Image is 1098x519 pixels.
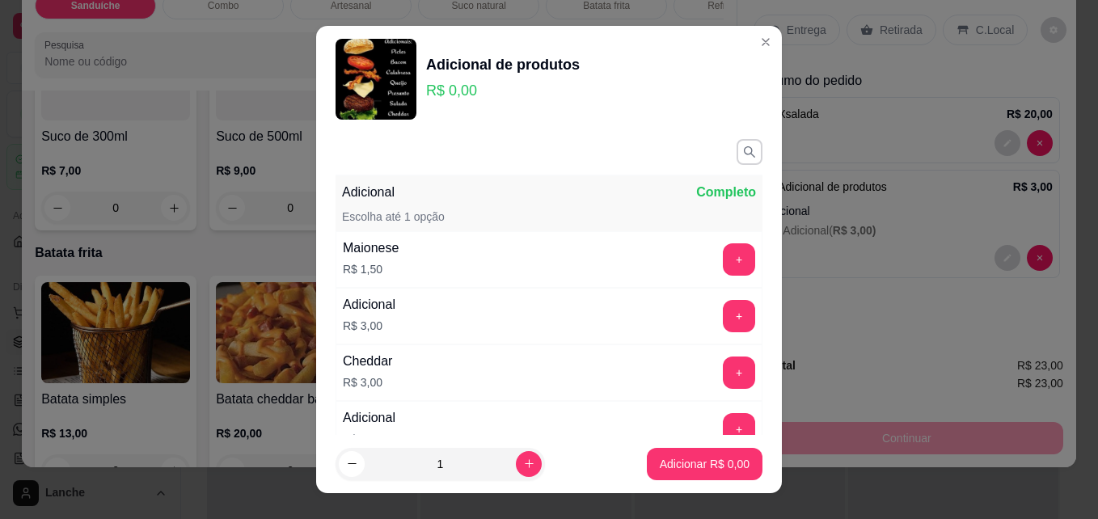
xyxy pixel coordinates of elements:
p: R$ 4,00 [343,431,395,447]
p: R$ 3,00 [343,374,392,390]
div: Adicional [343,408,395,428]
button: increase-product-quantity [516,451,542,477]
p: Adicionar R$ 0,00 [660,456,750,472]
div: Cheddar [343,352,392,371]
div: Adicional [343,295,395,314]
div: Adicional de produtos [426,53,580,76]
div: Maionese [343,238,399,258]
img: product-image [336,39,416,120]
p: R$ 1,50 [343,261,399,277]
button: add [723,300,755,332]
button: add [723,243,755,276]
p: R$ 3,00 [343,318,395,334]
p: Escolha até 1 opção [342,209,445,225]
p: Adicional [342,183,395,202]
button: add [723,357,755,389]
p: Completo [696,183,756,202]
button: Adicionar R$ 0,00 [647,448,762,480]
button: add [723,413,755,445]
button: decrease-product-quantity [339,451,365,477]
p: R$ 0,00 [426,79,580,102]
button: Close [753,29,779,55]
